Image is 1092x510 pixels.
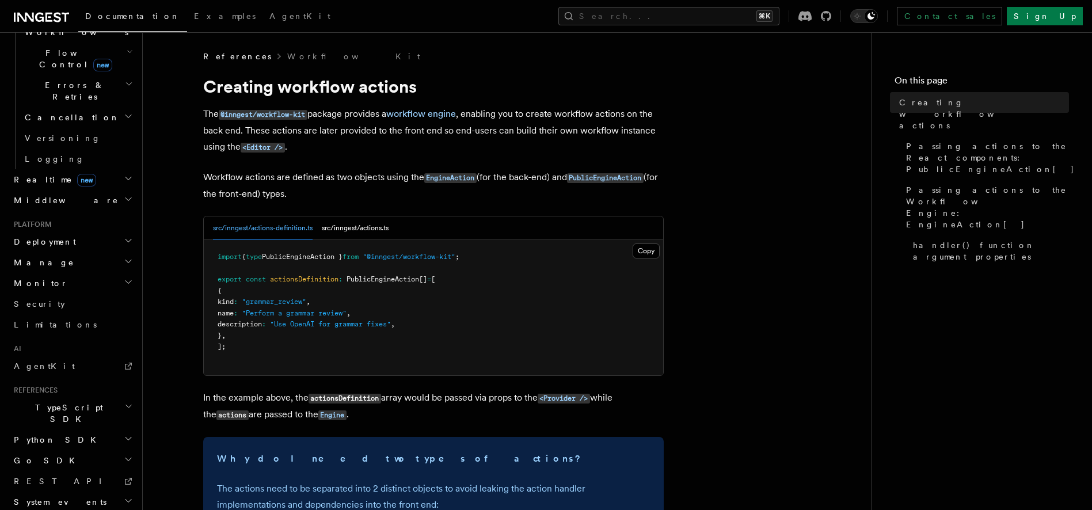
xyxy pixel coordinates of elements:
[203,106,664,155] p: The package provides a , enabling you to create workflow actions on the back end. These actions a...
[241,141,285,152] a: <Editor />
[203,51,271,62] span: References
[218,309,234,317] span: name
[219,110,307,120] code: @inngest/workflow-kit
[242,253,246,261] span: {
[218,253,242,261] span: import
[218,320,262,328] span: description
[20,112,120,123] span: Cancellation
[899,97,1069,131] span: Creating workflow actions
[25,154,85,163] span: Logging
[20,128,135,149] a: Versioning
[391,320,395,328] span: ,
[908,235,1069,267] a: handler() function argument properties
[318,409,347,420] a: Engine
[9,294,135,314] a: Security
[9,314,135,335] a: Limitations
[270,275,338,283] span: actionsDefinition
[9,344,21,353] span: AI
[93,59,112,71] span: new
[9,273,135,294] button: Monitor
[14,477,112,486] span: REST API
[269,12,330,21] span: AgentKit
[20,47,127,70] span: Flow Control
[9,386,58,395] span: References
[194,12,256,21] span: Examples
[895,92,1069,136] a: Creating workflow actions
[343,253,359,261] span: from
[338,275,343,283] span: :
[424,173,477,183] code: EngineAction
[9,169,135,190] button: Realtimenew
[9,496,106,508] span: System events
[246,275,266,283] span: const
[20,149,135,169] a: Logging
[217,453,583,464] strong: Why do I need two types of actions?
[9,231,135,252] button: Deployment
[242,298,306,306] span: "grammar_review"
[14,320,97,329] span: Limitations
[14,299,65,309] span: Security
[9,252,135,273] button: Manage
[9,397,135,429] button: TypeScript SDK
[77,174,96,187] span: new
[287,51,420,62] a: Workflow Kit
[913,239,1069,262] span: handler() function argument properties
[20,75,135,107] button: Errors & Retries
[9,434,103,446] span: Python SDK
[262,253,343,261] span: PublicEngineAction }
[1007,7,1083,25] a: Sign Up
[309,394,381,404] code: actionsDefinition
[419,275,427,283] span: []
[262,320,266,328] span: :
[567,172,644,182] a: PublicEngineAction
[9,236,76,248] span: Deployment
[9,195,119,206] span: Middleware
[906,140,1075,175] span: Passing actions to the React components: PublicEngineAction[]
[347,309,351,317] span: ,
[219,108,307,119] a: @inngest/workflow-kit
[538,394,590,404] code: <Provider />
[9,356,135,376] a: AgentKit
[756,10,773,22] kbd: ⌘K
[216,410,249,420] code: actions
[262,3,337,31] a: AgentKit
[906,184,1069,230] span: Passing actions to the Workflow Engine: EngineAction[]
[222,332,226,340] span: ,
[203,390,664,423] p: In the example above, the array would be passed via props to the while the are passed to the .
[218,287,222,295] span: {
[9,429,135,450] button: Python SDK
[318,410,347,420] code: Engine
[9,402,124,425] span: TypeScript SDK
[897,7,1002,25] a: Contact sales
[234,309,238,317] span: :
[901,180,1069,235] a: Passing actions to the Workflow Engine: EngineAction[]
[270,320,391,328] span: "Use OpenAI for grammar fixes"
[203,76,664,97] h1: Creating workflow actions
[431,275,435,283] span: [
[538,392,590,403] a: <Provider />
[14,361,75,371] span: AgentKit
[218,332,222,340] span: }
[9,277,68,289] span: Monitor
[9,450,135,471] button: Go SDK
[20,107,135,128] button: Cancellation
[386,108,456,119] a: workflow engine
[363,253,455,261] span: "@inngest/workflow-kit"
[347,275,419,283] span: PublicEngineAction
[9,455,82,466] span: Go SDK
[218,298,234,306] span: kind
[9,220,52,229] span: Platform
[78,3,187,32] a: Documentation
[901,136,1069,180] a: Passing actions to the React components: PublicEngineAction[]
[9,174,96,185] span: Realtime
[427,275,431,283] span: =
[306,298,310,306] span: ,
[895,74,1069,92] h4: On this page
[20,43,135,75] button: Flow Controlnew
[424,172,477,182] a: EngineAction
[9,190,135,211] button: Middleware
[567,173,644,183] code: PublicEngineAction
[9,471,135,492] a: REST API
[241,143,285,153] code: <Editor />
[213,216,313,240] button: src/inngest/actions-definition.ts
